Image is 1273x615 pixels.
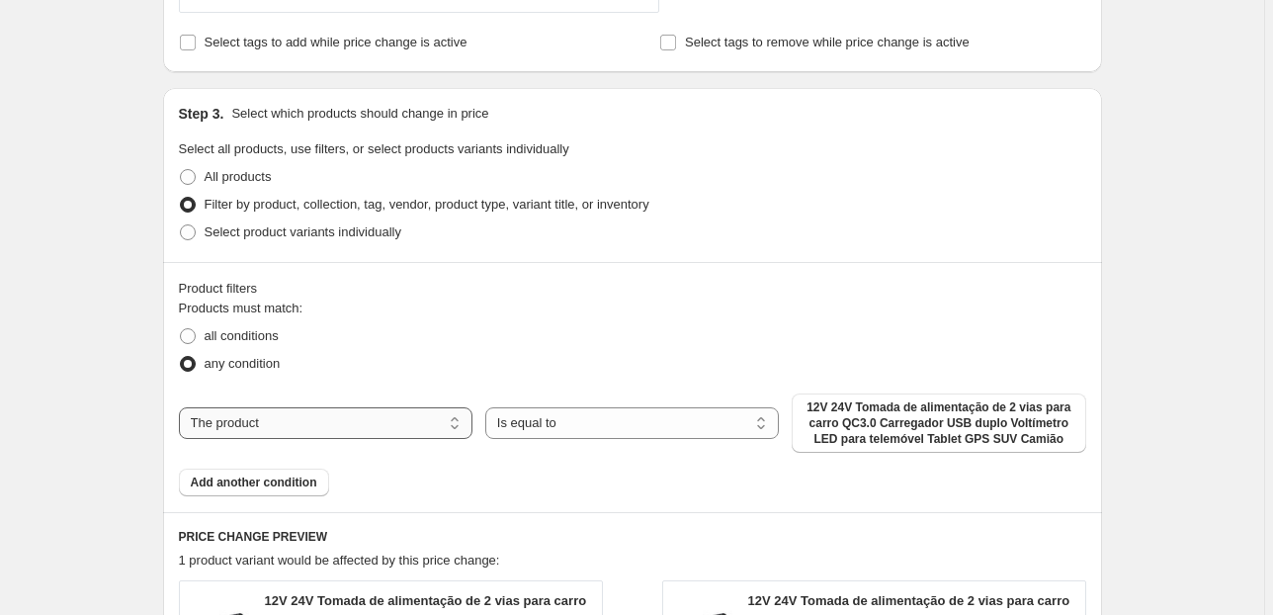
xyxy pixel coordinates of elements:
span: 1 product variant would be affected by this price change: [179,553,500,568]
h2: Step 3. [179,104,224,124]
span: Select all products, use filters, or select products variants individually [179,141,569,156]
div: Product filters [179,279,1086,299]
span: Products must match: [179,301,303,315]
span: All products [205,169,272,184]
span: Add another condition [191,475,317,490]
span: Select tags to add while price change is active [205,35,467,49]
span: Filter by product, collection, tag, vendor, product type, variant title, or inventory [205,197,649,212]
button: Add another condition [179,469,329,496]
span: all conditions [205,328,279,343]
button: 12V 24V Tomada de alimentação de 2 vias para carro QC3.0 Carregador USB duplo Voltímetro LED para... [792,394,1085,453]
h6: PRICE CHANGE PREVIEW [179,529,1086,545]
p: Select which products should change in price [231,104,488,124]
span: Select tags to remove while price change is active [685,35,970,49]
span: 12V 24V Tomada de alimentação de 2 vias para carro QC3.0 Carregador USB duplo Voltímetro LED para... [804,399,1073,447]
span: any condition [205,356,281,371]
span: Select product variants individually [205,224,401,239]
